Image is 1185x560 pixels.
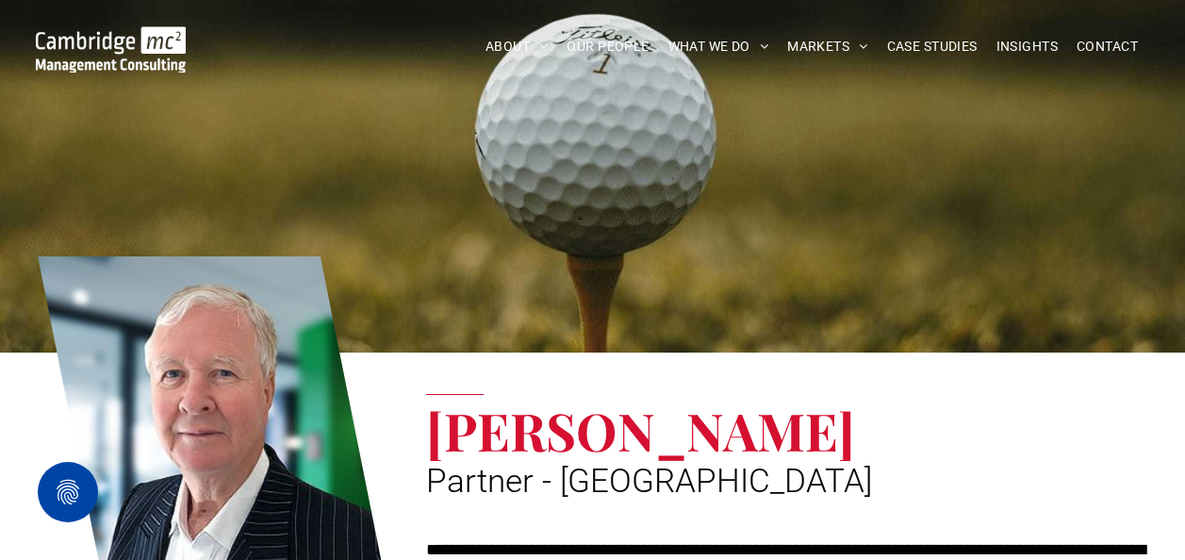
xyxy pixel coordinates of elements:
span: [PERSON_NAME] [426,395,855,465]
a: OUR PEOPLE [557,32,658,61]
a: ABOUT [476,32,558,61]
a: Your Business Transformed | Cambridge Management Consulting [36,29,187,49]
a: CONTACT [1067,32,1147,61]
a: CASE STUDIES [878,32,987,61]
img: Go to Homepage [36,26,187,73]
a: MARKETS [778,32,877,61]
a: INSIGHTS [987,32,1067,61]
span: Partner - [GEOGRAPHIC_DATA] [426,462,872,501]
a: WHAT WE DO [659,32,779,61]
